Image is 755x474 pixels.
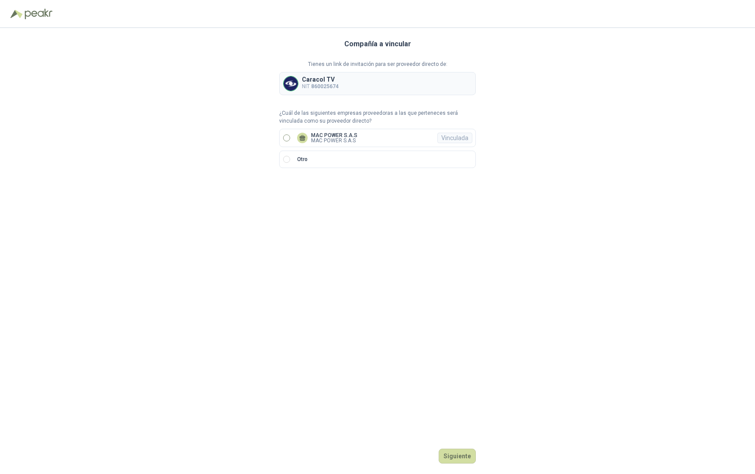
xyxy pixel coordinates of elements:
p: Caracol TV [302,76,339,82]
p: MAC POWER S.A.S [311,133,357,138]
p: Otro [297,155,308,164]
p: MAC POWER S.A.S [311,138,357,143]
img: Peakr [24,9,52,19]
img: Logo [10,10,23,18]
b: 860025674 [311,83,339,89]
div: Vinculada [437,133,472,143]
p: Tienes un link de invitación para ser proveedor directo de: [279,60,476,69]
p: NIT [302,82,339,91]
h3: Compañía a vincular [344,38,411,50]
button: Siguiente [439,449,476,464]
img: Company Logo [284,76,298,91]
p: ¿Cuál de las siguientes empresas proveedoras a las que perteneces será vinculada como su proveedo... [279,109,476,126]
